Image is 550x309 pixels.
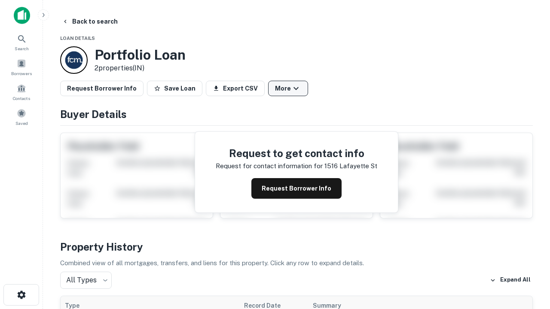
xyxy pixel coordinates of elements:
a: Search [3,30,40,54]
span: Search [15,45,29,52]
span: Contacts [13,95,30,102]
span: Borrowers [11,70,32,77]
a: Contacts [3,80,40,103]
p: Combined view of all mortgages, transfers, and liens for this property. Click any row to expand d... [60,258,533,268]
p: 1516 lafayette st [324,161,377,171]
a: Borrowers [3,55,40,79]
button: Export CSV [206,81,265,96]
span: Saved [15,120,28,127]
button: Back to search [58,14,121,29]
p: Request for contact information for [216,161,323,171]
h4: Buyer Details [60,106,533,122]
a: Saved [3,105,40,128]
h4: Request to get contact info [216,145,377,161]
button: Expand All [488,274,533,287]
button: Request Borrower Info [251,178,342,199]
button: More [268,81,308,96]
button: Request Borrower Info [60,81,144,96]
h3: Portfolio Loan [95,47,186,63]
img: capitalize-icon.png [14,7,30,24]
button: Save Loan [147,81,202,96]
h4: Property History [60,239,533,254]
iframe: Chat Widget [507,213,550,254]
div: All Types [60,272,112,289]
p: 2 properties (IN) [95,63,186,73]
span: Loan Details [60,36,95,41]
